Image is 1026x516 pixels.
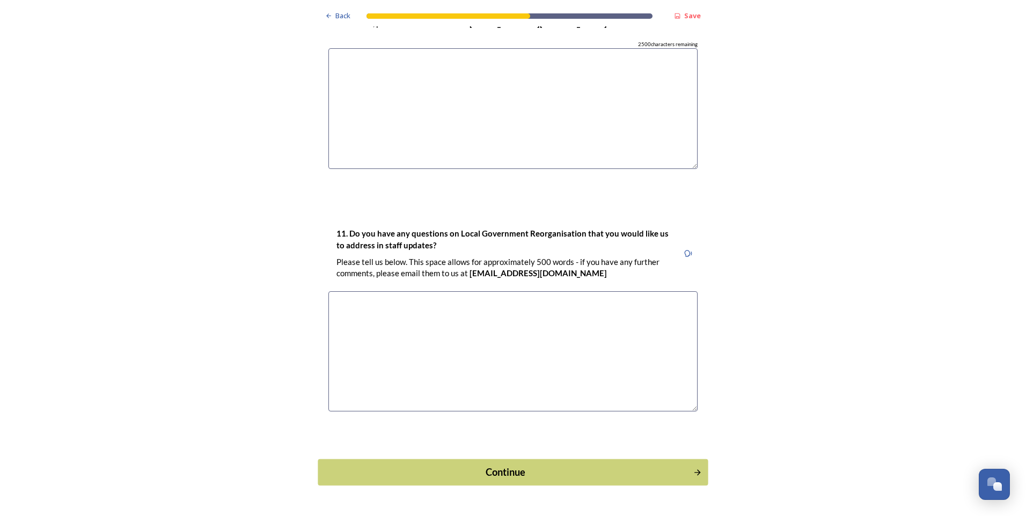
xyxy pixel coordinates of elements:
[470,268,607,278] strong: [EMAIL_ADDRESS][DOMAIN_NAME]
[336,228,670,249] strong: 11. Do you have any questions on Local Government Reorganisation that you would like us to addres...
[638,41,698,48] span: 2500 characters remaining
[318,459,708,485] button: Continue
[324,465,687,480] div: Continue
[470,18,607,28] strong: [EMAIL_ADDRESS][DOMAIN_NAME]
[979,469,1010,500] button: Open Chat
[335,11,350,21] span: Back
[684,11,701,20] strong: Save
[336,256,670,279] p: Please tell us below. This space allows for approximately 500 words - if you have any further com...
